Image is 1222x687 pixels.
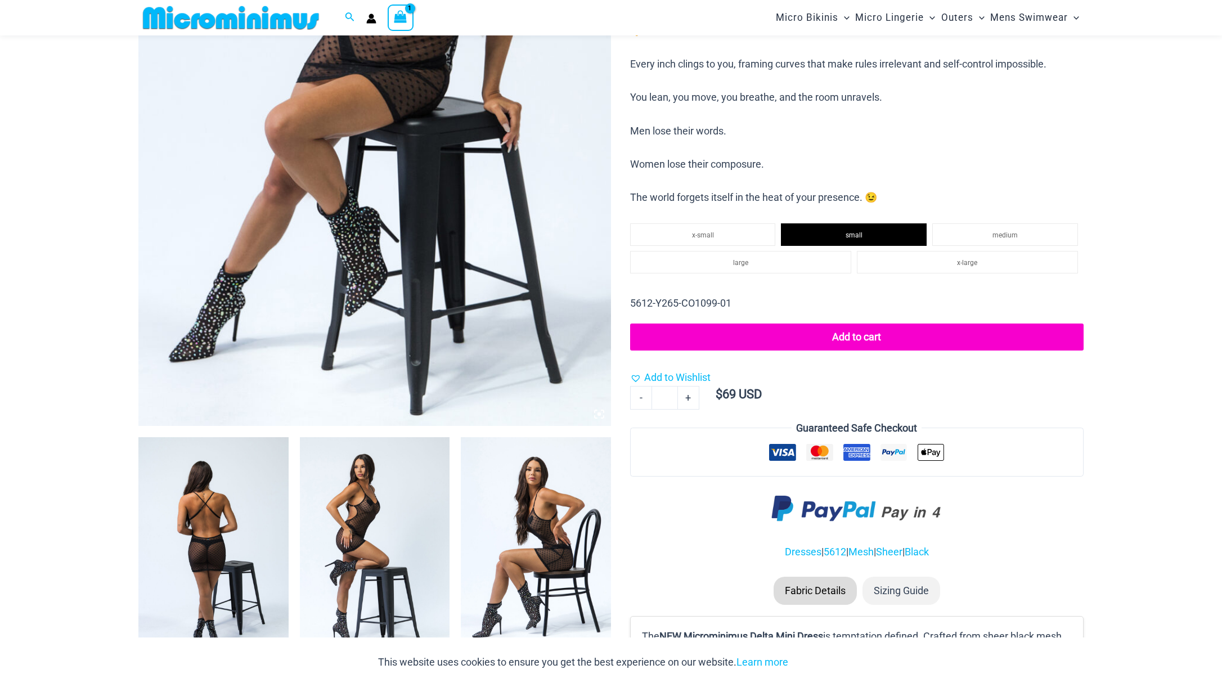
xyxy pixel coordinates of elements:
[652,386,678,410] input: Product quantity
[716,387,722,401] span: $
[630,324,1084,351] button: Add to cart
[736,656,788,668] a: Learn more
[855,3,924,32] span: Micro Lingerie
[773,3,852,32] a: Micro BikinisMenu ToggleMenu Toggle
[630,369,711,386] a: Add to Wishlist
[824,546,846,558] a: 5612
[678,386,699,410] a: +
[771,2,1084,34] nav: Site Navigation
[932,223,1078,246] li: medium
[990,3,1068,32] span: Mens Swimwear
[716,387,762,401] bdi: 69 USD
[797,649,844,676] button: Accept
[644,371,711,383] span: Add to Wishlist
[785,546,821,558] a: Dresses
[957,259,977,267] span: x-large
[774,577,857,605] li: Fabric Details
[862,577,940,605] li: Sizing Guide
[876,546,902,558] a: Sheer
[973,3,985,32] span: Menu Toggle
[461,437,611,662] img: Delta Black Hearts 5612 Dress
[630,223,776,246] li: x-small
[987,3,1082,32] a: Mens SwimwearMenu ToggleMenu Toggle
[938,3,987,32] a: OutersMenu ToggleMenu Toggle
[857,251,1078,273] li: x-large
[630,295,1084,312] p: 5612-Y265-CO1099-01
[733,259,748,267] span: large
[781,223,927,246] li: small
[941,3,973,32] span: Outers
[924,3,935,32] span: Menu Toggle
[630,544,1084,560] p: | | | |
[630,386,652,410] a: -
[846,231,862,239] span: small
[388,5,414,30] a: View Shopping Cart, 1 items
[300,437,450,662] img: Delta Black Hearts 5612 Dress
[905,546,929,558] a: Black
[642,628,1072,661] p: The is temptation defined. Crafted from sheer black mesh with flirty mini-heart motifs, it dares ...
[848,546,874,558] a: Mesh
[138,437,289,662] img: Delta Black Hearts 5612 Dress
[792,420,922,437] legend: Guaranteed Safe Checkout
[366,14,376,24] a: Account icon link
[138,5,324,30] img: MM SHOP LOGO FLAT
[630,251,851,273] li: large
[378,654,788,671] p: This website uses cookies to ensure you get the best experience on our website.
[852,3,938,32] a: Micro LingerieMenu ToggleMenu Toggle
[345,11,355,25] a: Search icon link
[1068,3,1079,32] span: Menu Toggle
[992,231,1018,239] span: medium
[659,630,823,642] b: NEW Microminimus Delta Mini Dress
[838,3,850,32] span: Menu Toggle
[776,3,838,32] span: Micro Bikinis
[692,231,714,239] span: x-small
